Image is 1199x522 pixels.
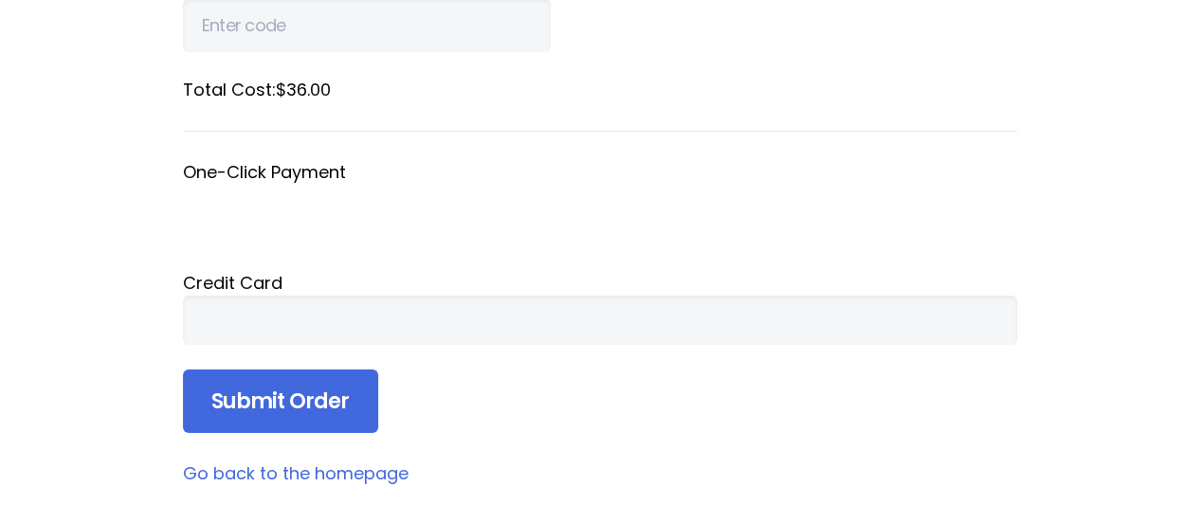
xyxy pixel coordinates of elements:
a: Go back to the homepage [183,461,409,485]
fieldset: One-Click Payment [183,160,1017,245]
label: Total Cost: $36.00 [183,77,1017,102]
div: Credit Card [183,270,1017,296]
input: Submit Order [183,369,378,434]
iframe: Secure payment button frame [183,185,1017,245]
iframe: Secure card payment input frame [202,310,998,331]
